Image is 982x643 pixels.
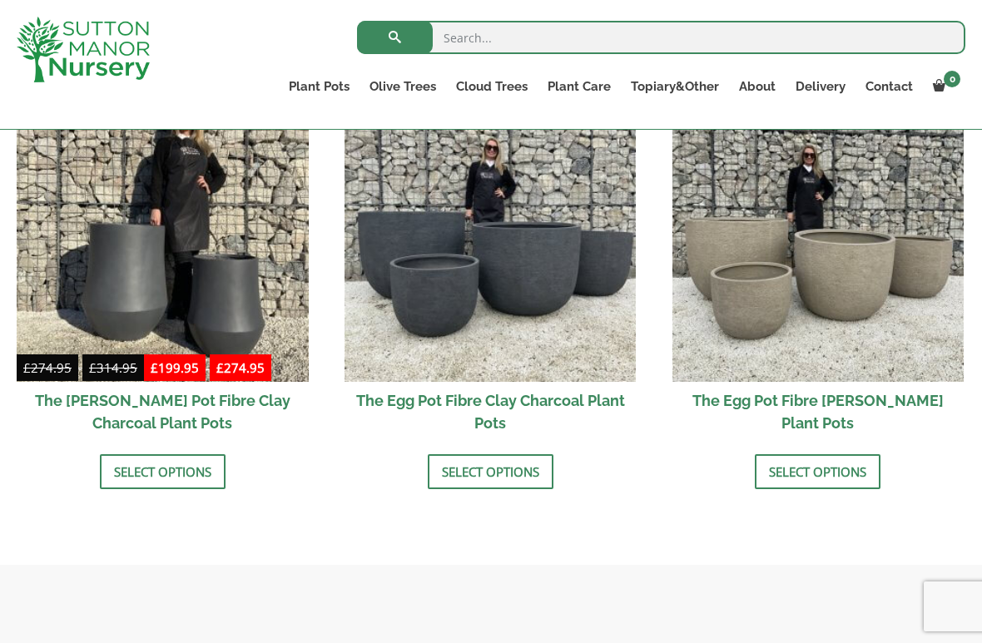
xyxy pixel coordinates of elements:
[357,21,965,54] input: Search...
[944,71,960,87] span: 0
[729,75,786,98] a: About
[17,90,309,442] a: Sale! £274.95-£314.95 £199.95-£274.95 The [PERSON_NAME] Pot Fibre Clay Charcoal Plant Pots
[755,454,880,489] a: Select options for “The Egg Pot Fibre Clay Champagne Plant Pots”
[428,454,553,489] a: Select options for “The Egg Pot Fibre Clay Charcoal Plant Pots”
[144,358,271,382] ins: -
[345,90,637,382] img: The Egg Pot Fibre Clay Charcoal Plant Pots
[360,75,446,98] a: Olive Trees
[345,90,637,442] a: Sale! The Egg Pot Fibre Clay Charcoal Plant Pots
[856,75,923,98] a: Contact
[100,454,226,489] a: Select options for “The Bien Hoa Pot Fibre Clay Charcoal Plant Pots”
[216,359,265,376] bdi: 274.95
[538,75,621,98] a: Plant Care
[89,359,137,376] bdi: 314.95
[17,90,309,382] img: The Bien Hoa Pot Fibre Clay Charcoal Plant Pots
[23,359,31,376] span: £
[17,382,309,442] h2: The [PERSON_NAME] Pot Fibre Clay Charcoal Plant Pots
[446,75,538,98] a: Cloud Trees
[89,359,97,376] span: £
[151,359,199,376] bdi: 199.95
[923,75,965,98] a: 0
[621,75,729,98] a: Topiary&Other
[17,17,150,82] img: logo
[672,382,965,442] h2: The Egg Pot Fibre [PERSON_NAME] Plant Pots
[23,359,72,376] bdi: 274.95
[672,90,965,382] img: The Egg Pot Fibre Clay Champagne Plant Pots
[216,359,224,376] span: £
[345,382,637,442] h2: The Egg Pot Fibre Clay Charcoal Plant Pots
[151,359,158,376] span: £
[786,75,856,98] a: Delivery
[17,358,144,382] del: -
[279,75,360,98] a: Plant Pots
[672,90,965,442] a: Sale! The Egg Pot Fibre [PERSON_NAME] Plant Pots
